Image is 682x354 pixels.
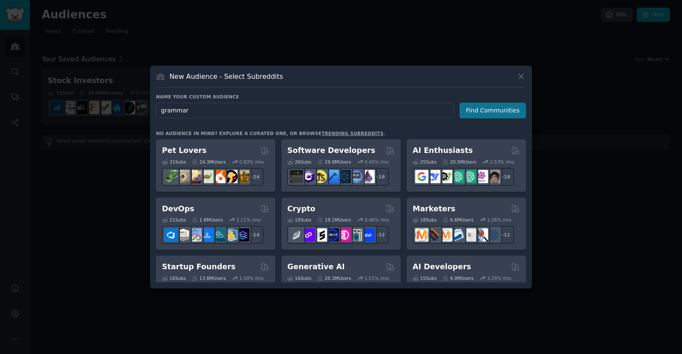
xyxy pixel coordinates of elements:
h2: Generative AI [287,262,345,272]
img: bigseo [427,228,440,242]
h2: Marketers [413,204,455,214]
div: + 12 [371,226,389,244]
div: 6.6M Users [442,217,474,223]
img: learnjavascript [314,170,327,183]
img: turtle [200,170,214,183]
div: 24.3M Users [192,159,225,165]
img: Emailmarketing [451,228,464,242]
img: OnlineMarketing [487,228,500,242]
img: googleads [463,228,476,242]
img: platformengineering [212,228,225,242]
div: 1.51 % /mo [364,275,389,281]
div: 25 Sub s [413,159,436,165]
div: 21 Sub s [162,217,186,223]
img: ethfinance [290,228,303,242]
input: Pick a short name, like "Digital Marketers" or "Movie-Goers" [156,103,454,118]
div: 1.50 % /mo [239,275,263,281]
h2: AI Developers [413,262,471,272]
div: 29.9M Users [317,159,351,165]
div: 19 Sub s [287,217,311,223]
h2: AI Enthusiasts [413,145,473,156]
div: 26 Sub s [287,159,311,165]
img: AskComputerScience [350,170,363,183]
img: defi_ [361,228,375,242]
img: AskMarketing [439,228,452,242]
img: Docker_DevOps [188,228,202,242]
img: PlatformEngineers [236,228,249,242]
a: trending subreddits [321,131,383,136]
img: herpetology [165,170,178,183]
img: 0xPolygon [302,228,315,242]
div: + 19 [371,168,389,186]
img: DevOpsLinks [200,228,214,242]
img: PetAdvice [224,170,237,183]
div: 20.3M Users [317,275,351,281]
div: 0.45 % /mo [364,159,389,165]
img: reactnative [338,170,351,183]
h3: New Audience - Select Subreddits [170,72,283,81]
div: 0.46 % /mo [364,217,389,223]
div: 31 Sub s [162,159,186,165]
h2: Software Developers [287,145,375,156]
h3: Name your custom audience [156,94,526,100]
img: leopardgeckos [188,170,202,183]
div: 19.1M Users [317,217,351,223]
h2: Startup Founders [162,262,235,272]
h2: Pet Lovers [162,145,207,156]
h2: DevOps [162,204,194,214]
div: 1.26 % /mo [487,217,511,223]
div: 1.6M Users [192,217,223,223]
div: 2.11 % /mo [237,217,261,223]
img: ethstaker [314,228,327,242]
img: aws_cdk [224,228,237,242]
img: web3 [326,228,339,242]
div: 18 Sub s [413,217,436,223]
img: AWS_Certified_Experts [176,228,190,242]
img: chatgpt_promptDesign [451,170,464,183]
h2: Crypto [287,204,315,214]
div: 3.29 % /mo [487,275,511,281]
img: dogbreed [236,170,249,183]
div: 13.8M Users [192,275,225,281]
div: + 18 [496,168,514,186]
div: + 24 [246,168,263,186]
div: + 11 [496,226,514,244]
div: 16 Sub s [287,275,311,281]
img: OpenAIDev [475,170,488,183]
button: Find Communities [459,103,526,118]
div: 2.53 % /mo [490,159,514,165]
img: ballpython [176,170,190,183]
div: 20.5M Users [442,159,476,165]
img: elixir [361,170,375,183]
img: CryptoNews [350,228,363,242]
img: ArtificalIntelligence [487,170,500,183]
img: software [290,170,303,183]
div: 16 Sub s [162,275,186,281]
img: AItoolsCatalog [439,170,452,183]
img: DeepSeek [427,170,440,183]
div: No audience in mind? Explore a curated one, or browse . [156,130,385,136]
div: + 14 [246,226,263,244]
div: 15 Sub s [413,275,436,281]
img: defiblockchain [338,228,351,242]
img: csharp [302,170,315,183]
img: iOSProgramming [326,170,339,183]
img: GoogleGeminiAI [415,170,428,183]
div: 0.83 % /mo [239,159,263,165]
img: content_marketing [415,228,428,242]
img: chatgpt_prompts_ [463,170,476,183]
img: cockatiel [212,170,225,183]
img: azuredevops [165,228,178,242]
div: 4.0M Users [442,275,474,281]
img: MarketingResearch [475,228,488,242]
